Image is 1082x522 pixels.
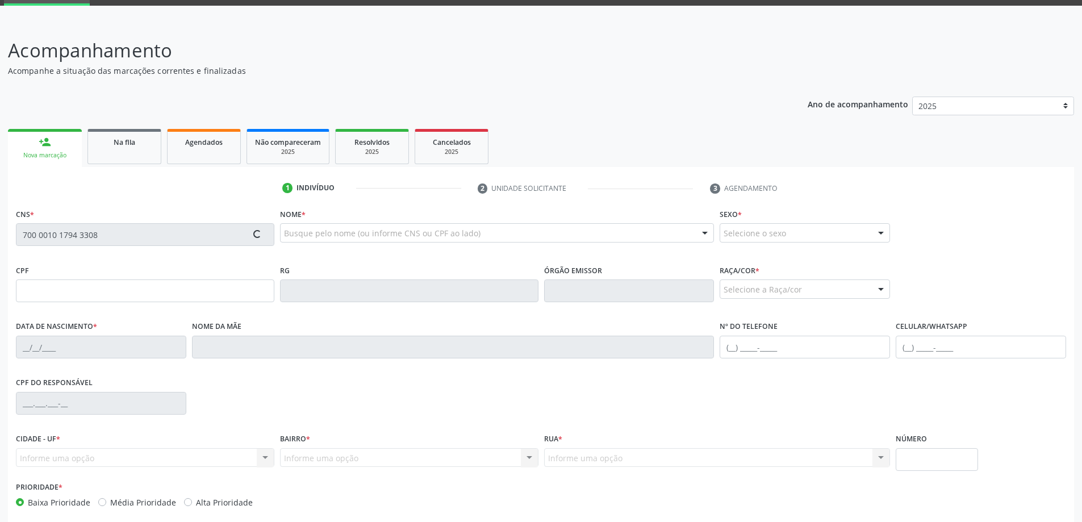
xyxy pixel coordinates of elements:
[296,183,335,193] div: Indivíduo
[720,318,778,336] label: Nº do Telefone
[720,262,759,279] label: Raça/cor
[544,262,602,279] label: Órgão emissor
[16,262,29,279] label: CPF
[280,431,310,448] label: Bairro
[720,206,742,223] label: Sexo
[720,336,890,358] input: (__) _____-_____
[433,137,471,147] span: Cancelados
[196,496,253,508] label: Alta Prioridade
[280,262,290,279] label: RG
[896,431,927,448] label: Número
[185,137,223,147] span: Agendados
[8,65,754,77] p: Acompanhe a situação das marcações correntes e finalizadas
[344,148,400,156] div: 2025
[282,183,293,193] div: 1
[280,206,306,223] label: Nome
[16,206,34,223] label: CNS
[724,283,802,295] span: Selecione a Raça/cor
[255,137,321,147] span: Não compareceram
[808,97,908,111] p: Ano de acompanhamento
[16,392,186,415] input: ___.___.___-__
[255,148,321,156] div: 2025
[284,227,481,239] span: Busque pelo nome (ou informe CNS ou CPF ao lado)
[544,431,562,448] label: Rua
[896,318,967,336] label: Celular/WhatsApp
[110,496,176,508] label: Média Prioridade
[16,318,97,336] label: Data de nascimento
[192,318,241,336] label: Nome da mãe
[39,136,51,148] div: person_add
[16,336,186,358] input: __/__/____
[354,137,390,147] span: Resolvidos
[16,374,93,392] label: CPF do responsável
[423,148,480,156] div: 2025
[16,431,60,448] label: Cidade - UF
[724,227,786,239] span: Selecione o sexo
[16,151,74,160] div: Nova marcação
[896,336,1066,358] input: (__) _____-_____
[114,137,135,147] span: Na fila
[8,36,754,65] p: Acompanhamento
[28,496,90,508] label: Baixa Prioridade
